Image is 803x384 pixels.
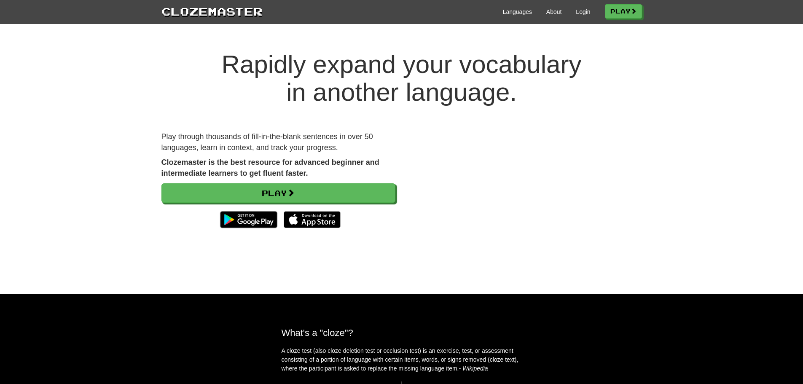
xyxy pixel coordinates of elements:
[503,8,532,16] a: Languages
[605,4,642,19] a: Play
[459,365,488,372] em: - Wikipedia
[546,8,562,16] a: About
[576,8,590,16] a: Login
[216,207,281,232] img: Get it on Google Play
[282,346,522,373] p: A cloze test (also cloze deletion test or occlusion test) is an exercise, test, or assessment con...
[161,132,395,153] p: Play through thousands of fill-in-the-blank sentences in over 50 languages, learn in context, and...
[161,3,263,19] a: Clozemaster
[284,211,341,228] img: Download_on_the_App_Store_Badge_US-UK_135x40-25178aeef6eb6b83b96f5f2d004eda3bffbb37122de64afbaef7...
[161,183,395,203] a: Play
[161,158,379,177] strong: Clozemaster is the best resource for advanced beginner and intermediate learners to get fluent fa...
[282,328,522,338] h2: What's a "cloze"?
